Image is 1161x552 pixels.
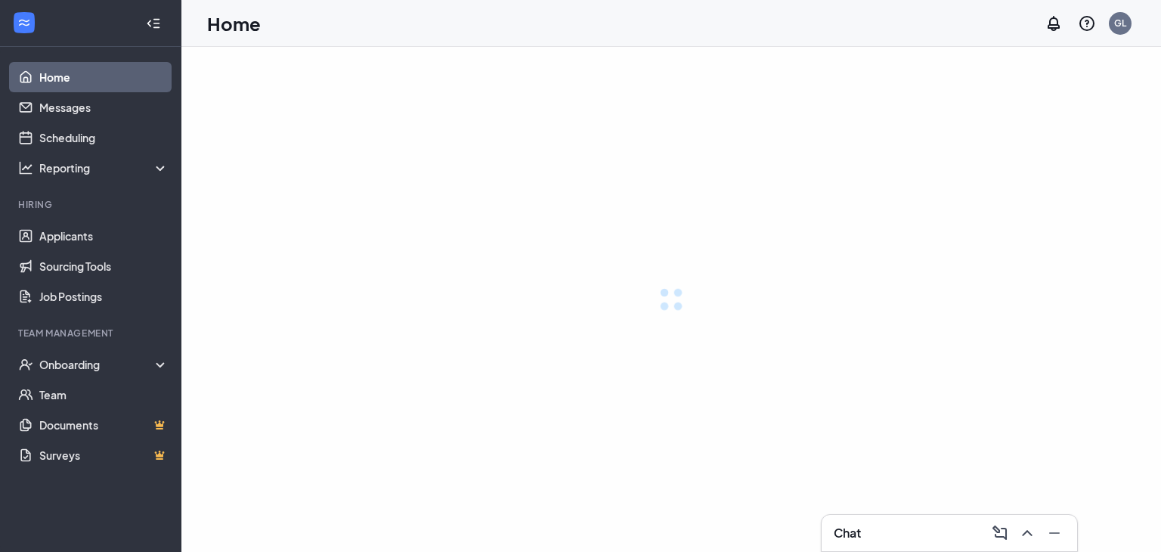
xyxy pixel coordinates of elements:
svg: Notifications [1045,14,1063,33]
div: Onboarding [39,357,169,372]
svg: QuestionInfo [1078,14,1096,33]
a: SurveysCrown [39,440,169,470]
div: Team Management [18,327,166,340]
svg: ComposeMessage [991,524,1009,542]
a: Scheduling [39,122,169,153]
a: Job Postings [39,281,169,312]
svg: Analysis [18,160,33,175]
a: Applicants [39,221,169,251]
button: ChevronUp [1014,521,1038,545]
button: ComposeMessage [986,521,1011,545]
div: GL [1114,17,1126,29]
svg: ChevronUp [1018,524,1036,542]
div: Reporting [39,160,169,175]
div: Hiring [18,198,166,211]
svg: WorkstreamLogo [17,15,32,30]
svg: Minimize [1045,524,1063,542]
a: Home [39,62,169,92]
button: Minimize [1041,521,1065,545]
a: DocumentsCrown [39,410,169,440]
a: Messages [39,92,169,122]
h1: Home [207,11,261,36]
svg: Collapse [146,16,161,31]
svg: UserCheck [18,357,33,372]
a: Team [39,380,169,410]
h3: Chat [834,525,861,541]
a: Sourcing Tools [39,251,169,281]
